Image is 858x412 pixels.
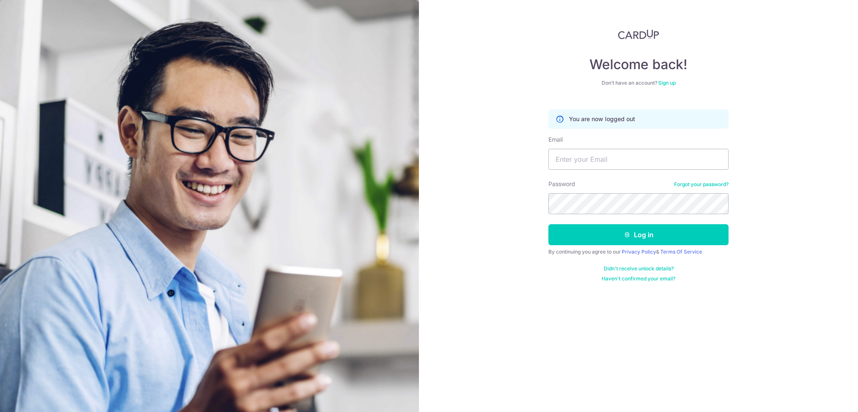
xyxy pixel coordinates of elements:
[548,180,575,188] label: Password
[548,56,729,73] h4: Welcome back!
[660,249,702,255] a: Terms Of Service
[548,149,729,170] input: Enter your Email
[569,115,635,123] p: You are now logged out
[674,181,729,188] a: Forgot your password?
[622,249,656,255] a: Privacy Policy
[658,80,676,86] a: Sign up
[618,29,659,39] img: CardUp Logo
[602,275,675,282] a: Haven't confirmed your email?
[548,249,729,255] div: By continuing you agree to our &
[548,80,729,86] div: Don’t have an account?
[548,135,563,144] label: Email
[604,265,674,272] a: Didn't receive unlock details?
[548,224,729,245] button: Log in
